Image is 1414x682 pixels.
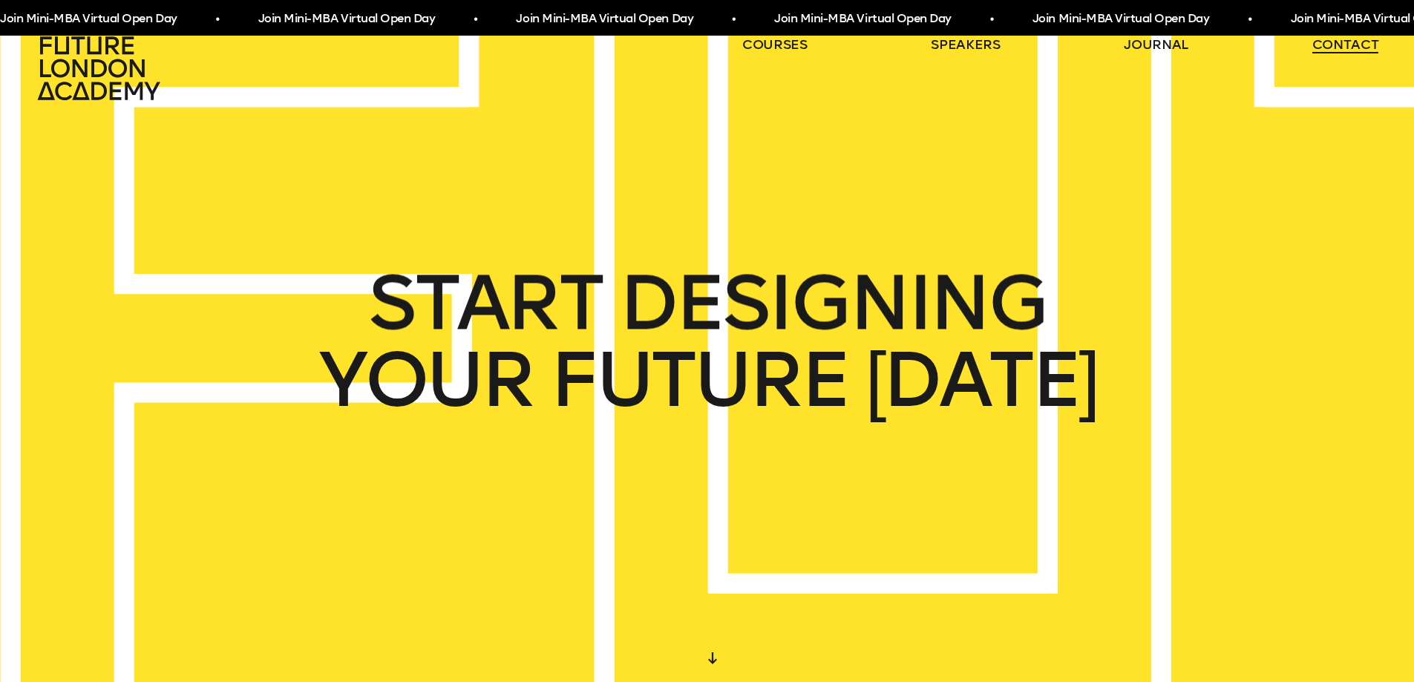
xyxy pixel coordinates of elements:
a: journal [1124,36,1188,53]
span: START [367,264,601,341]
span: [DATE] [865,341,1096,419]
a: speakers [931,36,1000,53]
span: DESIGNING [618,264,1046,341]
span: • [474,6,477,33]
span: • [1248,6,1252,33]
span: FUTURE [549,341,848,419]
span: YOUR [318,341,532,419]
span: • [216,6,220,33]
span: • [732,6,736,33]
a: courses [742,36,808,53]
span: • [990,6,994,33]
a: contact [1312,36,1379,53]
